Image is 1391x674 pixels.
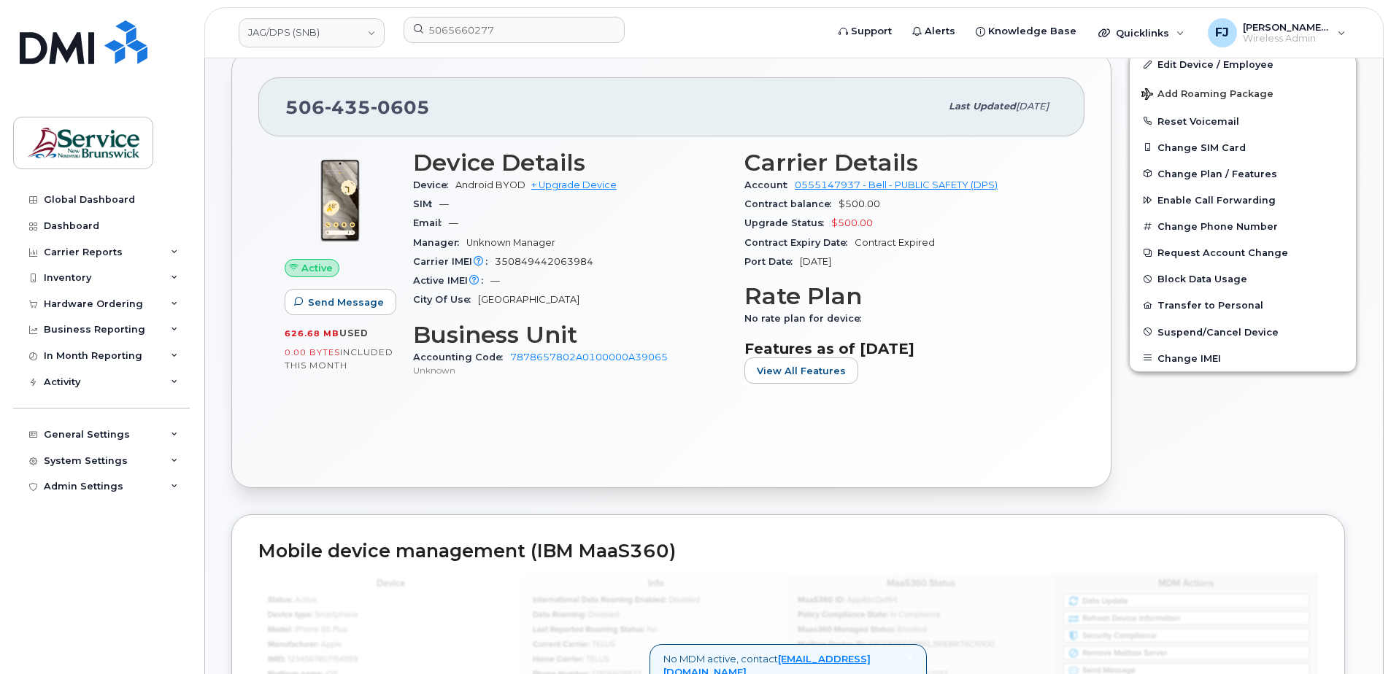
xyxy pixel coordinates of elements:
button: Suspend/Cancel Device [1130,319,1356,345]
span: Android BYOD [455,179,525,190]
span: $500.00 [831,217,873,228]
img: unnamed.png [296,157,384,244]
span: Knowledge Base [988,24,1076,39]
a: 7878657802A0100000A39065 [510,352,668,363]
div: Fougere, Jonathan (SNB) [1198,18,1356,47]
span: used [339,328,369,338]
span: Contract balance [744,198,839,209]
h3: Business Unit [413,322,727,348]
span: Send Message [308,295,384,309]
span: Unknown Manager [466,237,555,248]
span: Upgrade Status [744,217,831,228]
button: Change SIM Card [1130,134,1356,160]
span: [GEOGRAPHIC_DATA] [478,294,579,305]
h3: Carrier Details [744,150,1058,176]
input: Find something... [404,17,625,43]
span: × [907,651,913,664]
span: Wireless Admin [1243,33,1330,44]
a: 0555147937 - Bell - PUBLIC SAFETY (DPS) [795,179,998,190]
span: No rate plan for device [744,313,868,324]
button: Request Account Change [1130,239,1356,266]
span: Port Date [744,256,800,267]
button: Send Message [285,289,396,315]
a: JAG/DPS (SNB) [239,18,385,47]
span: Carrier IMEI [413,256,495,267]
h2: Mobile device management (IBM MaaS360) [258,541,1318,562]
span: Active IMEI [413,275,490,286]
span: — [439,198,449,209]
span: Suspend/Cancel Device [1157,326,1279,337]
span: SIM [413,198,439,209]
span: — [490,275,500,286]
span: City Of Use [413,294,478,305]
span: 435 [325,96,371,118]
span: 506 [285,96,430,118]
span: 0.00 Bytes [285,347,340,357]
button: View All Features [744,357,858,384]
button: Enable Call Forwarding [1130,187,1356,213]
span: Enable Call Forwarding [1157,195,1276,206]
h3: Rate Plan [744,283,1058,309]
span: Contract Expiry Date [744,237,855,248]
span: Active [301,261,333,275]
span: View All Features [757,364,846,378]
a: + Upgrade Device [531,179,617,190]
span: [DATE] [1016,101,1049,112]
span: Device [413,179,455,190]
button: Add Roaming Package [1130,78,1356,108]
span: Last updated [949,101,1016,112]
a: Knowledge Base [966,17,1087,46]
button: Transfer to Personal [1130,292,1356,318]
span: — [449,217,458,228]
span: Alerts [925,24,955,39]
span: 0605 [371,96,430,118]
a: Edit Device / Employee [1130,51,1356,77]
button: Change Phone Number [1130,213,1356,239]
span: Quicklinks [1116,27,1169,39]
span: Add Roaming Package [1141,88,1274,102]
button: Block Data Usage [1130,266,1356,292]
span: $500.00 [839,198,880,209]
span: 626.68 MB [285,328,339,338]
span: Manager [413,237,466,248]
span: [DATE] [800,256,831,267]
span: Email [413,217,449,228]
a: Support [828,17,902,46]
button: Change IMEI [1130,345,1356,371]
span: included this month [285,346,393,371]
span: Contract Expired [855,237,935,248]
p: Unknown [413,364,727,376]
h3: Features as of [DATE] [744,340,1058,357]
span: 350849442063984 [495,256,593,267]
span: Account [744,179,795,190]
span: [PERSON_NAME] (SNB) [1243,21,1330,33]
a: Alerts [902,17,966,46]
h3: Device Details [413,150,727,176]
span: Support [851,24,892,39]
div: Quicklinks [1088,18,1195,47]
span: Change Plan / Features [1157,168,1277,179]
a: Close [907,652,913,663]
button: Change Plan / Features [1130,160,1356,187]
span: FJ [1215,24,1229,42]
button: Reset Voicemail [1130,108,1356,134]
span: Accounting Code [413,352,510,363]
